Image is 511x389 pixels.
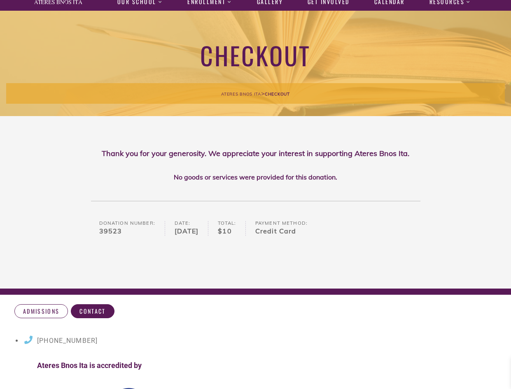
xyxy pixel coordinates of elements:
a: Admissions [14,304,68,318]
strong: [DATE] [175,226,199,236]
li: Payment Method: [255,221,317,235]
h1: Checkout [6,40,505,70]
a: [PHONE_NUMBER] [23,337,98,345]
li: Total: [218,221,246,235]
span: $ [218,227,222,235]
span: Admissions [23,307,59,315]
span: Checkout [265,91,290,97]
h5: No goods or services were provided for this donation. [91,163,420,181]
h4: Thank you for your generosity. We appreciate your interest in supporting Ateres Bnos Ita. [91,149,420,158]
div: > [6,83,505,104]
span: Ateres Bnos Ita [221,91,261,97]
span: [PHONE_NUMBER] [37,337,98,345]
strong: 39523 [99,226,155,236]
span: Contact [79,307,105,315]
li: Date: [175,221,209,235]
strong: Credit Card [255,226,308,236]
a: Contact [71,304,114,318]
li: Donation Number: [99,221,165,235]
a: Ateres Bnos Ita [221,90,261,97]
h4: Ateres Bnos Ita is accredited by [16,361,162,370]
bdi: 10 [218,227,231,235]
